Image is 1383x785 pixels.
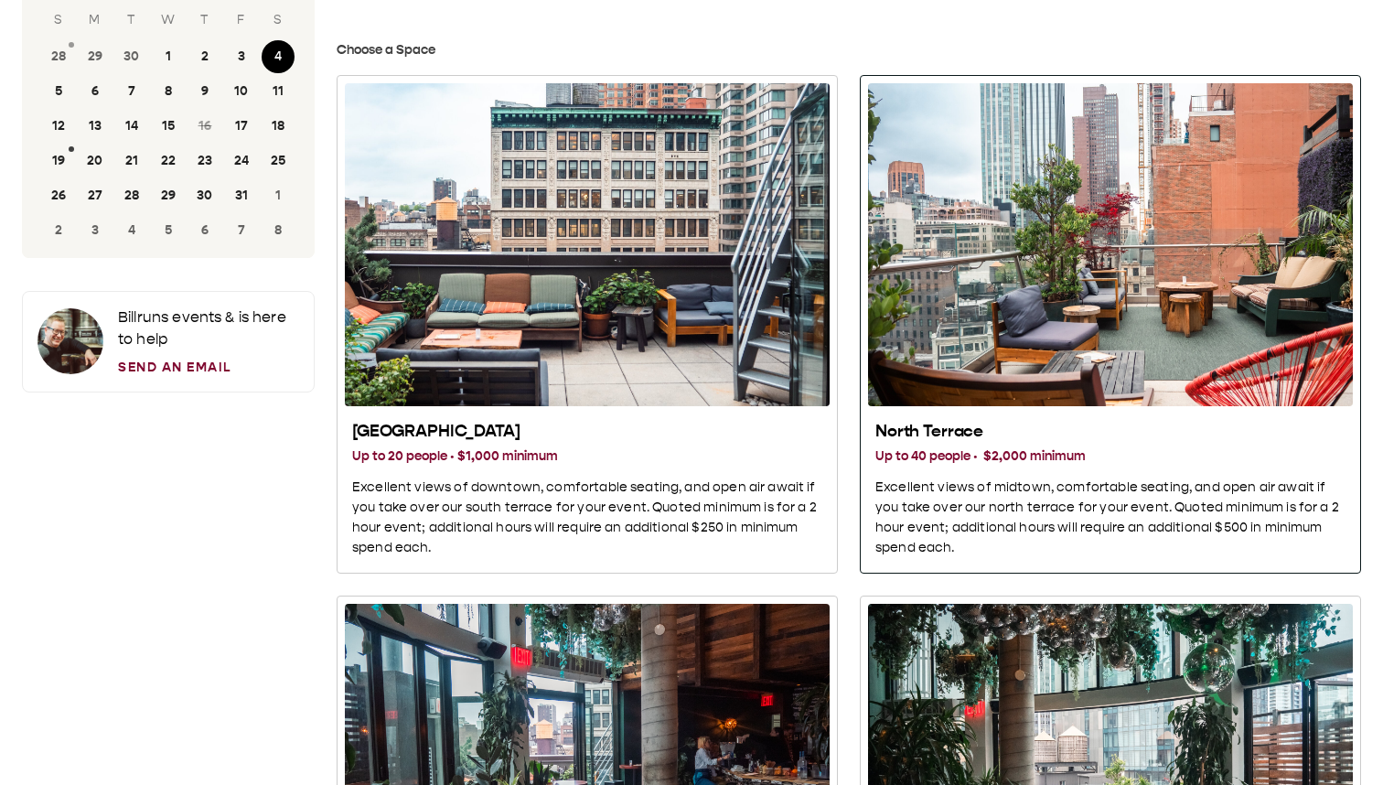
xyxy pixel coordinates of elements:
button: 6 [188,214,221,247]
span: Wednesday [152,2,185,38]
h2: North Terrace [875,421,1345,443]
button: 14 [115,110,148,143]
button: 5 [152,214,185,247]
p: Bill runs events & is here to help [118,306,299,350]
button: 27 [79,179,112,212]
button: 30 [115,40,148,73]
button: 3 [79,214,112,247]
button: 24 [225,145,258,177]
button: 31 [225,179,258,212]
button: 7 [115,75,148,108]
button: 29 [79,40,112,73]
button: 25 [262,145,295,177]
span: Tuesday [115,2,148,38]
button: 3 [225,40,258,73]
button: 20 [79,145,112,177]
button: 6 [79,75,112,108]
button: 1 [262,179,295,212]
span: Saturday [262,2,295,38]
span: Friday [225,2,258,38]
button: 12 [42,110,75,143]
button: 4 [262,40,295,73]
button: 18 [262,110,295,143]
a: Send an Email [118,358,299,377]
button: 29 [152,179,185,212]
button: 10 [225,75,258,108]
h3: Up to 40 people · $2,000 minimum [875,446,1345,467]
button: 8 [152,75,185,108]
button: 17 [225,110,258,143]
span: Monday [79,2,112,38]
button: 13 [79,110,112,143]
button: 23 [188,145,221,177]
h3: Choose a Space [337,40,1361,60]
button: 28 [42,40,75,73]
button: 1 [152,40,185,73]
button: 9 [188,75,221,108]
span: Sunday [42,2,75,38]
span: Thursday [188,2,221,38]
button: South Terrace [337,75,838,574]
button: 2 [188,40,221,73]
button: 4 [115,214,148,247]
button: 26 [42,179,75,212]
button: 30 [188,179,221,212]
button: 22 [152,145,185,177]
p: Excellent views of downtown, comfortable seating, and open air await if you take over our south t... [352,478,822,558]
button: 11 [262,75,295,108]
h3: Up to 20 people · $1,000 minimum [352,446,822,467]
button: 19 [42,145,75,177]
button: 15 [152,110,185,143]
p: Excellent views of midtown, comfortable seating, and open air await if you take over our north te... [875,478,1345,558]
button: 7 [225,214,258,247]
button: 5 [42,75,75,108]
button: 21 [115,145,148,177]
h2: [GEOGRAPHIC_DATA] [352,421,822,443]
button: North Terrace [860,75,1361,574]
button: 8 [262,214,295,247]
button: 28 [115,179,148,212]
button: 2 [42,214,75,247]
